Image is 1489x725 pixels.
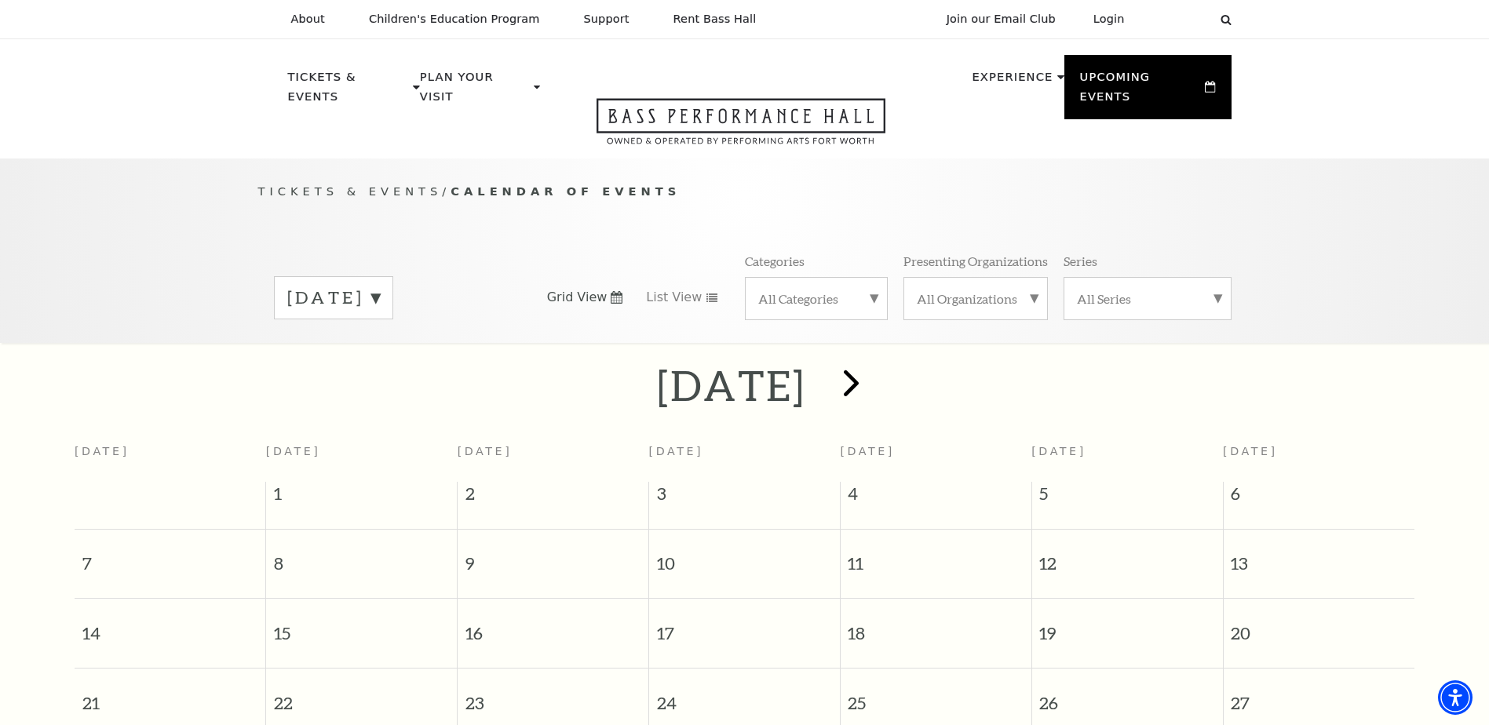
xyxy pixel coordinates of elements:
[972,67,1053,96] p: Experience
[657,360,805,410] h2: [DATE]
[673,13,757,26] p: Rent Bass Hall
[745,253,805,269] p: Categories
[75,669,265,723] span: 21
[917,290,1035,307] label: All Organizations
[458,445,513,457] span: [DATE]
[75,530,265,584] span: 7
[1080,67,1202,115] p: Upcoming Events
[649,445,704,457] span: [DATE]
[649,669,840,723] span: 24
[258,184,443,198] span: Tickets & Events
[841,669,1031,723] span: 25
[903,253,1048,269] p: Presenting Organizations
[1032,599,1223,653] span: 19
[540,98,942,158] a: Open this option
[258,182,1232,202] p: /
[266,669,457,723] span: 22
[458,669,648,723] span: 23
[458,599,648,653] span: 16
[1032,530,1223,584] span: 12
[420,67,530,115] p: Plan Your Visit
[649,482,840,513] span: 3
[649,599,840,653] span: 17
[1031,445,1086,457] span: [DATE]
[1223,445,1278,457] span: [DATE]
[841,530,1031,584] span: 11
[840,445,895,457] span: [DATE]
[288,67,410,115] p: Tickets & Events
[547,289,608,306] span: Grid View
[758,290,874,307] label: All Categories
[266,482,457,513] span: 1
[1077,290,1218,307] label: All Series
[451,184,681,198] span: Calendar of Events
[584,13,630,26] p: Support
[75,599,265,653] span: 14
[646,289,702,306] span: List View
[820,358,878,414] button: next
[1032,669,1223,723] span: 26
[1150,12,1206,27] select: Select:
[841,599,1031,653] span: 18
[291,13,325,26] p: About
[266,599,457,653] span: 15
[75,435,266,482] th: [DATE]
[458,482,648,513] span: 2
[1224,599,1414,653] span: 20
[1032,482,1223,513] span: 5
[841,482,1031,513] span: 4
[1224,482,1414,513] span: 6
[1224,530,1414,584] span: 13
[1224,669,1414,723] span: 27
[287,286,380,310] label: [DATE]
[649,530,840,584] span: 10
[369,13,540,26] p: Children's Education Program
[1064,253,1097,269] p: Series
[458,530,648,584] span: 9
[1438,680,1473,715] div: Accessibility Menu
[266,530,457,584] span: 8
[266,445,321,457] span: [DATE]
